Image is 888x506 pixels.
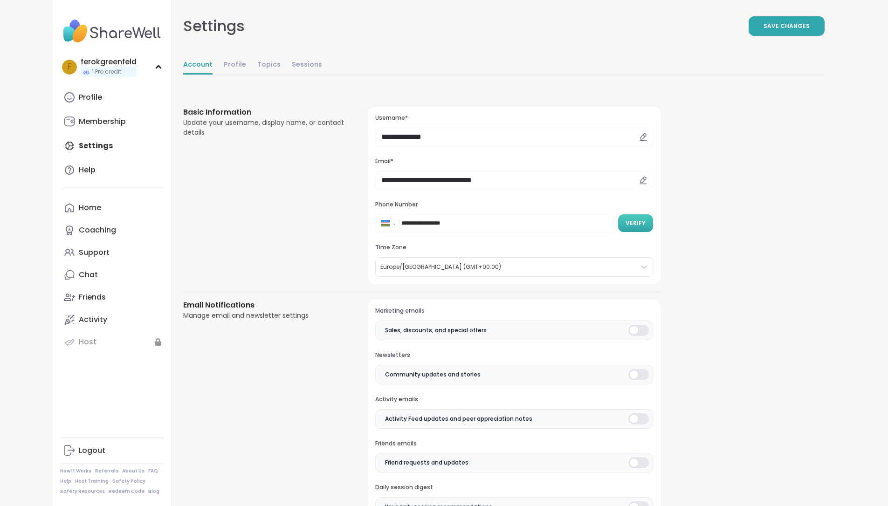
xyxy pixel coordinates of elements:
[183,300,346,311] h3: Email Notifications
[60,468,91,474] a: How It Works
[183,311,346,321] div: Manage email and newsletter settings
[68,61,71,73] span: f
[375,244,653,252] h3: Time Zone
[749,16,825,36] button: Save Changes
[92,68,121,76] span: 1 Pro credit
[79,315,107,325] div: Activity
[375,351,653,359] h3: Newsletters
[79,292,106,302] div: Friends
[60,159,164,181] a: Help
[618,214,653,232] button: Verify
[81,57,137,67] div: ferokgreenfeld
[60,110,164,133] a: Membership
[183,15,245,37] div: Settings
[292,56,322,75] a: Sessions
[109,488,145,495] a: Redeem Code
[385,415,532,423] span: Activity Feed updates and peer appreciation notes
[79,165,96,175] div: Help
[183,118,346,137] div: Update your username, display name, or contact details
[375,396,653,403] h3: Activity emails
[79,337,96,347] div: Host
[385,458,468,467] span: Friend requests and updates
[79,445,105,456] div: Logout
[112,478,145,485] a: Safety Policy
[122,468,145,474] a: About Us
[626,219,646,227] span: Verify
[60,219,164,241] a: Coaching
[148,488,159,495] a: Blog
[60,15,164,48] img: ShareWell Nav Logo
[375,201,653,209] h3: Phone Number
[60,308,164,331] a: Activity
[385,370,481,379] span: Community updates and stories
[60,331,164,353] a: Host
[183,107,346,118] h3: Basic Information
[385,326,487,335] span: Sales, discounts, and special offers
[375,440,653,448] h3: Friends emails
[79,225,116,235] div: Coaching
[148,468,158,474] a: FAQ
[60,478,71,485] a: Help
[60,439,164,462] a: Logout
[95,468,118,474] a: Referrals
[183,56,213,75] a: Account
[79,270,98,280] div: Chat
[60,197,164,219] a: Home
[60,241,164,264] a: Support
[375,157,653,165] h3: Email*
[257,56,281,75] a: Topics
[60,488,105,495] a: Safety Resources
[79,203,101,213] div: Home
[60,286,164,308] a: Friends
[79,116,126,127] div: Membership
[375,307,653,315] h3: Marketing emails
[375,484,653,492] h3: Daily session digest
[60,86,164,109] a: Profile
[375,114,653,122] h3: Username*
[764,22,810,30] span: Save Changes
[79,247,110,258] div: Support
[60,264,164,286] a: Chat
[224,56,246,75] a: Profile
[75,478,109,485] a: Host Training
[79,92,102,103] div: Profile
